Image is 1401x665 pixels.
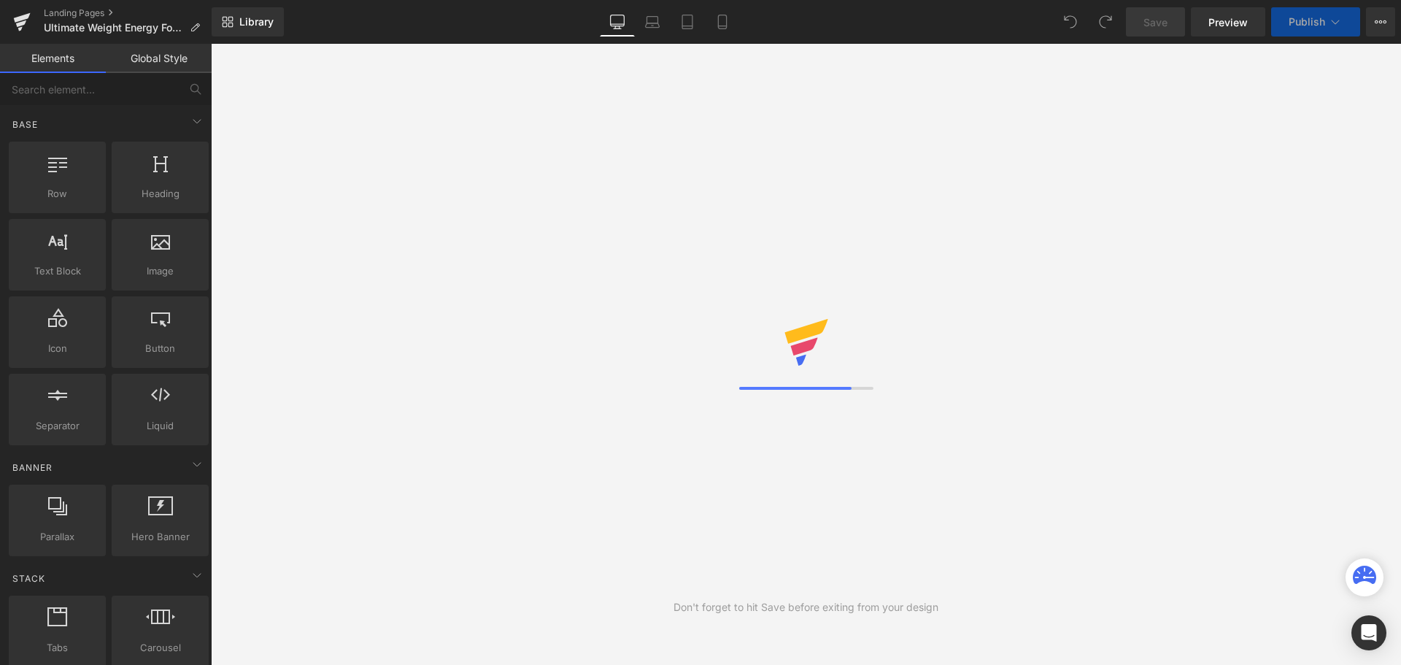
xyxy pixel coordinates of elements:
span: Icon [13,341,101,356]
span: Library [239,15,274,28]
a: Mobile [705,7,740,36]
span: Stack [11,572,47,585]
span: Base [11,118,39,131]
span: Separator [13,418,101,434]
button: Undo [1056,7,1085,36]
span: Hero Banner [116,529,204,545]
a: Tablet [670,7,705,36]
span: Row [13,186,101,201]
a: Laptop [635,7,670,36]
span: Image [116,264,204,279]
span: Banner [11,461,54,474]
div: Open Intercom Messenger [1351,615,1386,650]
span: Preview [1208,15,1248,30]
button: Publish [1271,7,1360,36]
span: Publish [1289,16,1325,28]
span: Button [116,341,204,356]
span: Carousel [116,640,204,656]
span: Liquid [116,418,204,434]
span: Save [1143,15,1167,30]
div: Don't forget to hit Save before exiting from your design [674,599,938,615]
a: Global Style [106,44,212,73]
span: Tabs [13,640,101,656]
button: More [1366,7,1395,36]
a: Desktop [600,7,635,36]
span: Ultimate Weight Energy Formula - AMAN [44,22,184,34]
span: Text Block [13,264,101,279]
a: Landing Pages [44,7,212,19]
a: Preview [1191,7,1265,36]
span: Parallax [13,529,101,545]
a: New Library [212,7,284,36]
span: Heading [116,186,204,201]
button: Redo [1091,7,1120,36]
